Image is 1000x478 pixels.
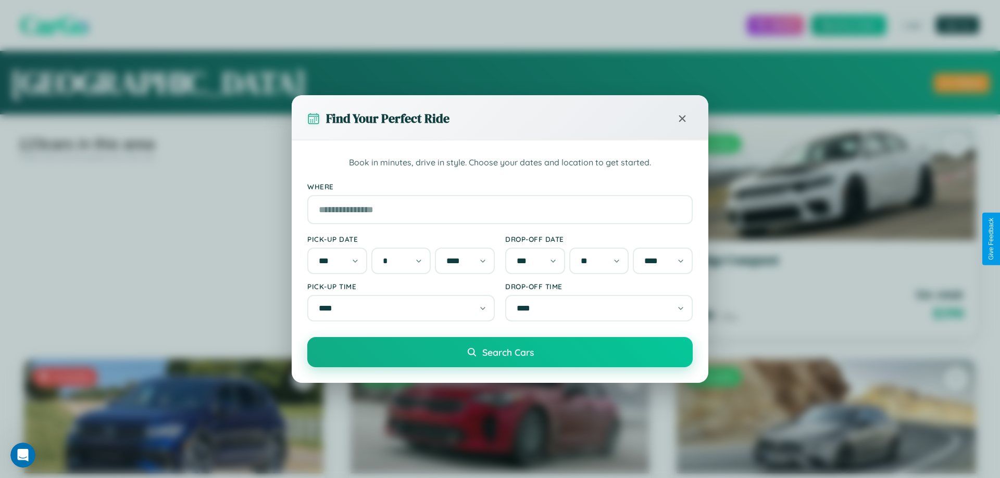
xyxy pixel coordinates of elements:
label: Where [307,182,693,191]
label: Drop-off Date [505,235,693,243]
label: Pick-up Date [307,235,495,243]
button: Search Cars [307,337,693,367]
label: Drop-off Time [505,282,693,291]
label: Pick-up Time [307,282,495,291]
h3: Find Your Perfect Ride [326,110,449,127]
span: Search Cars [482,346,534,358]
p: Book in minutes, drive in style. Choose your dates and location to get started. [307,156,693,170]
